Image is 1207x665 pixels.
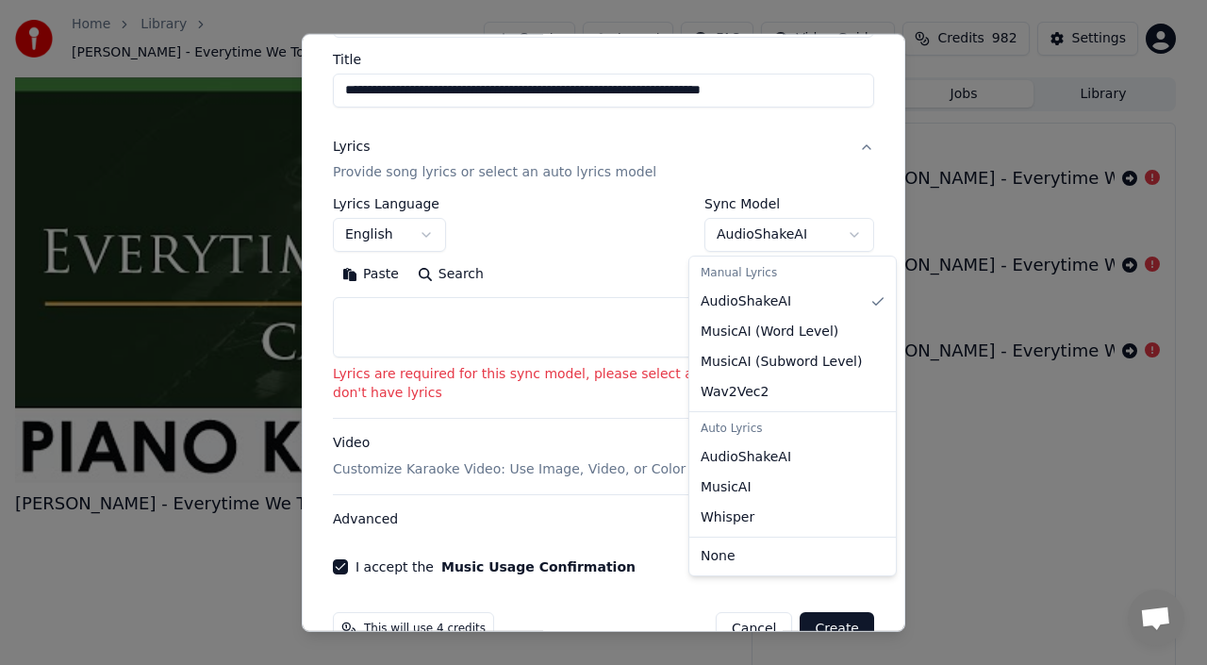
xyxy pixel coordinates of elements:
span: AudioShakeAI [701,292,791,311]
span: MusicAI ( Word Level ) [701,323,838,341]
span: MusicAI [701,478,752,497]
span: AudioShakeAI [701,448,791,467]
span: None [701,547,736,566]
span: Whisper [701,508,754,527]
span: MusicAI ( Subword Level ) [701,353,862,372]
span: Wav2Vec2 [701,383,769,402]
div: Manual Lyrics [693,260,892,287]
div: Auto Lyrics [693,416,892,442]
